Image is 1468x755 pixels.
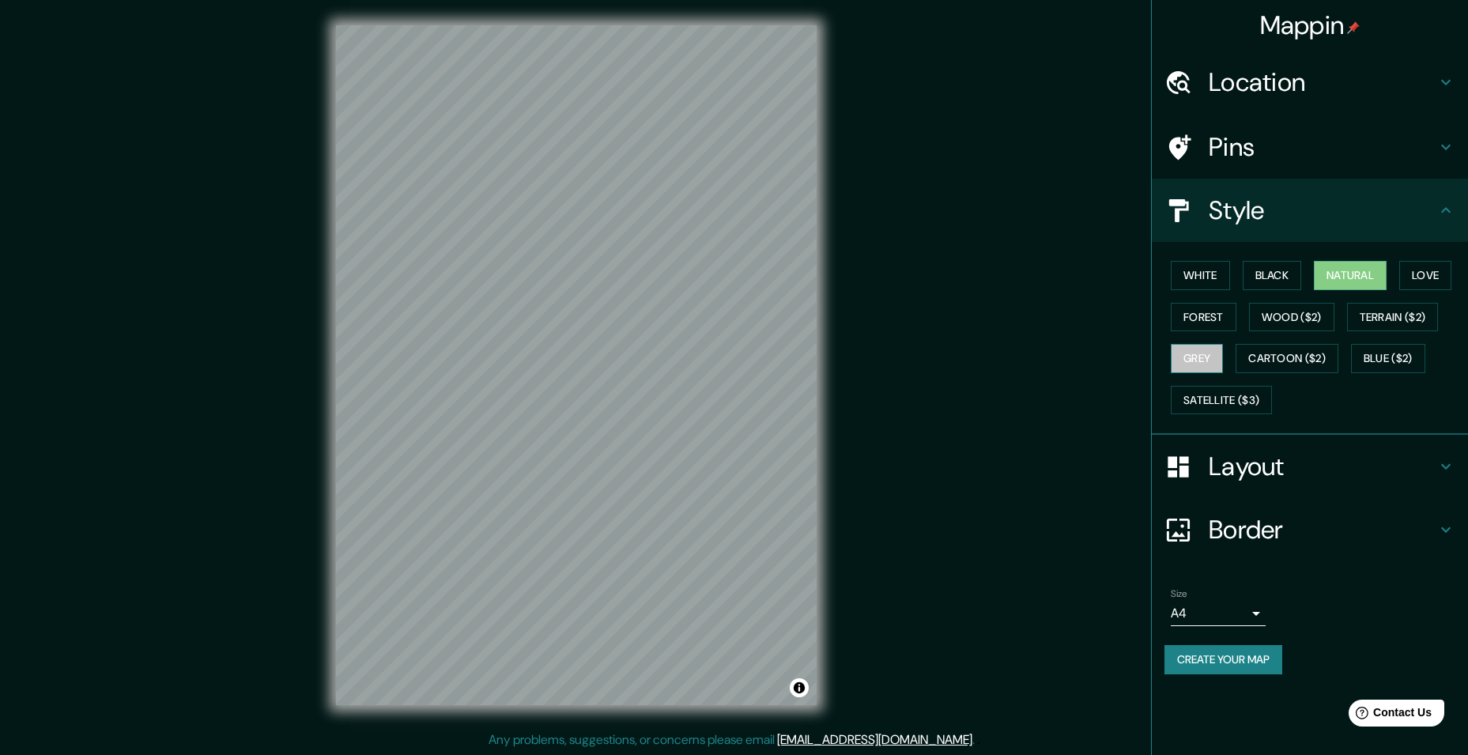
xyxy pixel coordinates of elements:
button: Toggle attribution [790,678,809,697]
div: . [977,730,980,749]
button: White [1171,261,1230,290]
div: Location [1152,51,1468,114]
h4: Layout [1209,451,1436,482]
h4: Mappin [1260,9,1360,41]
label: Size [1171,587,1187,601]
button: Love [1399,261,1451,290]
a: [EMAIL_ADDRESS][DOMAIN_NAME] [777,731,972,748]
h4: Border [1209,514,1436,545]
canvas: Map [336,25,817,705]
button: Wood ($2) [1249,303,1334,332]
button: Black [1243,261,1302,290]
h4: Style [1209,194,1436,226]
button: Satellite ($3) [1171,386,1272,415]
button: Natural [1314,261,1387,290]
h4: Pins [1209,131,1436,163]
div: . [975,730,977,749]
h4: Location [1209,66,1436,98]
div: Style [1152,179,1468,242]
button: Terrain ($2) [1347,303,1439,332]
button: Grey [1171,344,1223,373]
iframe: Help widget launcher [1327,693,1451,738]
button: Blue ($2) [1351,344,1425,373]
button: Forest [1171,303,1236,332]
button: Cartoon ($2) [1236,344,1338,373]
div: A4 [1171,601,1266,626]
img: pin-icon.png [1347,21,1360,34]
div: Pins [1152,115,1468,179]
div: Layout [1152,435,1468,498]
div: Border [1152,498,1468,561]
p: Any problems, suggestions, or concerns please email . [489,730,975,749]
button: Create your map [1164,645,1282,674]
